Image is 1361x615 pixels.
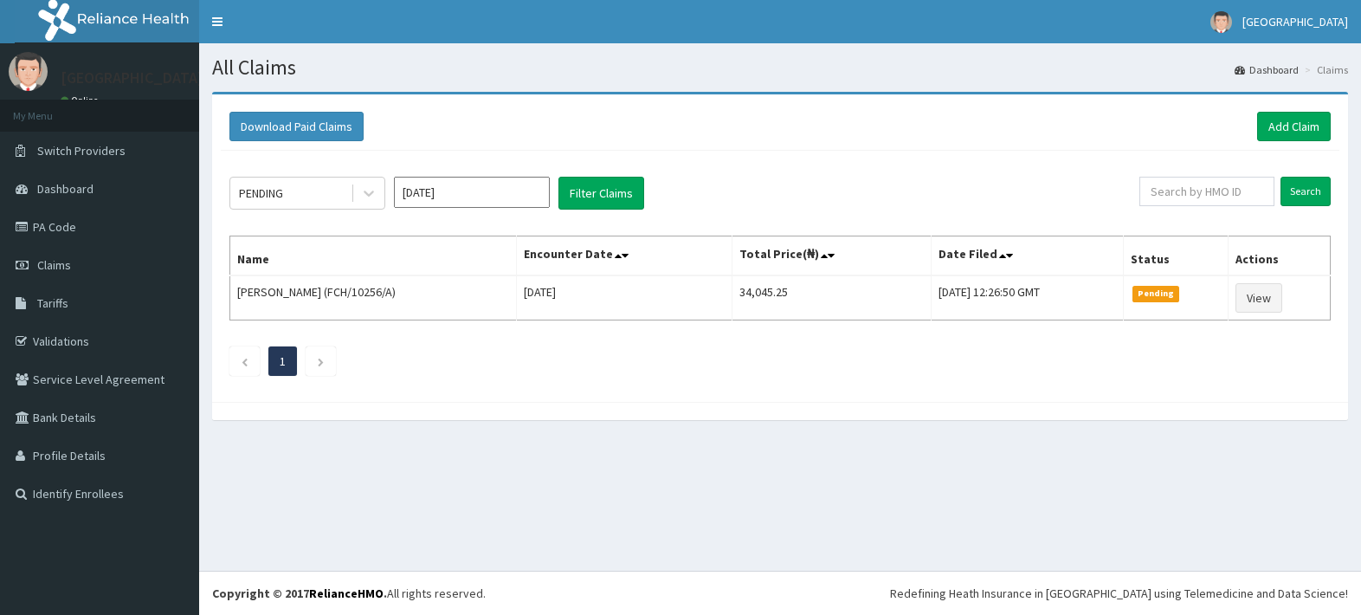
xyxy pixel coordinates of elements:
a: Add Claim [1257,112,1331,141]
img: User Image [1210,11,1232,33]
li: Claims [1300,62,1348,77]
a: View [1235,283,1282,313]
span: Switch Providers [37,143,126,159]
input: Select Month and Year [394,177,550,208]
td: [DATE] 12:26:50 GMT [931,275,1123,320]
span: [GEOGRAPHIC_DATA] [1242,14,1348,29]
a: Dashboard [1235,62,1299,77]
a: Previous page [241,353,248,369]
td: [PERSON_NAME] (FCH/10256/A) [230,275,517,320]
footer: All rights reserved. [199,571,1361,615]
a: Page 1 is your current page [280,353,286,369]
th: Total Price(₦) [732,236,931,276]
a: Online [61,94,102,107]
span: Pending [1132,286,1180,301]
input: Search by HMO ID [1139,177,1274,206]
span: Dashboard [37,181,94,197]
div: Redefining Heath Insurance in [GEOGRAPHIC_DATA] using Telemedicine and Data Science! [890,585,1348,602]
input: Search [1280,177,1331,206]
td: 34,045.25 [732,275,931,320]
strong: Copyright © 2017 . [212,586,387,601]
th: Date Filed [931,236,1123,276]
button: Download Paid Claims [229,112,364,141]
img: User Image [9,52,48,91]
span: Claims [37,257,71,273]
td: [DATE] [517,275,732,320]
th: Actions [1229,236,1331,276]
th: Name [230,236,517,276]
th: Status [1123,236,1229,276]
a: RelianceHMO [309,586,384,601]
th: Encounter Date [517,236,732,276]
h1: All Claims [212,56,1348,79]
span: Tariffs [37,295,68,311]
button: Filter Claims [558,177,644,210]
a: Next page [317,353,325,369]
p: [GEOGRAPHIC_DATA] [61,70,203,86]
div: PENDING [239,184,283,202]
